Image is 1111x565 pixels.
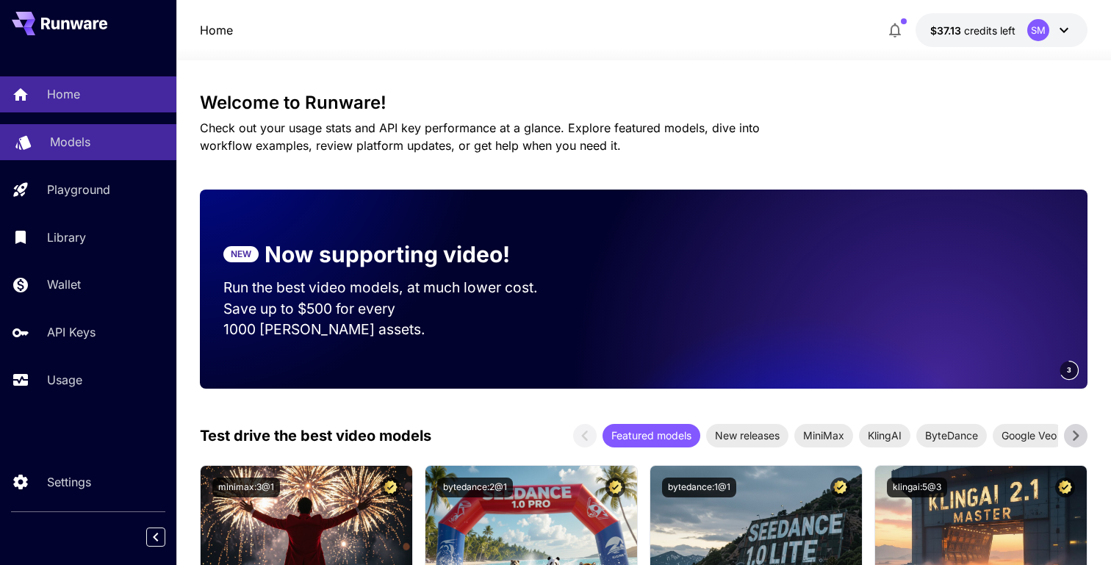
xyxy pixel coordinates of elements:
div: SM [1027,19,1049,41]
p: Playground [47,181,110,198]
button: bytedance:2@1 [437,478,513,497]
span: Google Veo [993,428,1065,443]
button: Certified Model – Vetted for best performance and includes a commercial license. [381,478,400,497]
span: Check out your usage stats and API key performance at a glance. Explore featured models, dive int... [200,120,760,153]
span: KlingAI [859,428,910,443]
span: credits left [964,24,1015,37]
div: Collapse sidebar [157,524,176,550]
h3: Welcome to Runware! [200,93,1087,113]
span: New releases [706,428,788,443]
p: Library [47,228,86,246]
div: MiniMax [794,424,853,447]
button: bytedance:1@1 [662,478,736,497]
button: klingai:5@3 [887,478,947,497]
p: Settings [47,473,91,491]
p: Run the best video models, at much lower cost. [223,277,566,298]
p: NEW [231,248,251,261]
button: Certified Model – Vetted for best performance and includes a commercial license. [830,478,850,497]
button: $37.12547SM [916,13,1087,47]
a: Home [200,21,233,39]
div: Featured models [603,424,700,447]
p: Test drive the best video models [200,425,431,447]
div: $37.12547 [930,23,1015,38]
nav: breadcrumb [200,21,233,39]
div: Google Veo [993,424,1065,447]
button: Certified Model – Vetted for best performance and includes a commercial license. [1055,478,1075,497]
span: 3 [1067,364,1071,375]
p: Save up to $500 for every 1000 [PERSON_NAME] assets. [223,298,566,341]
div: KlingAI [859,424,910,447]
span: ByteDance [916,428,987,443]
button: Collapse sidebar [146,528,165,547]
div: New releases [706,424,788,447]
div: ByteDance [916,424,987,447]
p: Home [47,85,80,103]
p: Now supporting video! [265,238,510,271]
span: $37.13 [930,24,964,37]
button: minimax:3@1 [212,478,280,497]
p: Wallet [47,276,81,293]
p: Usage [47,371,82,389]
p: Models [50,133,90,151]
p: API Keys [47,323,96,341]
span: Featured models [603,428,700,443]
button: Certified Model – Vetted for best performance and includes a commercial license. [605,478,625,497]
span: MiniMax [794,428,853,443]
